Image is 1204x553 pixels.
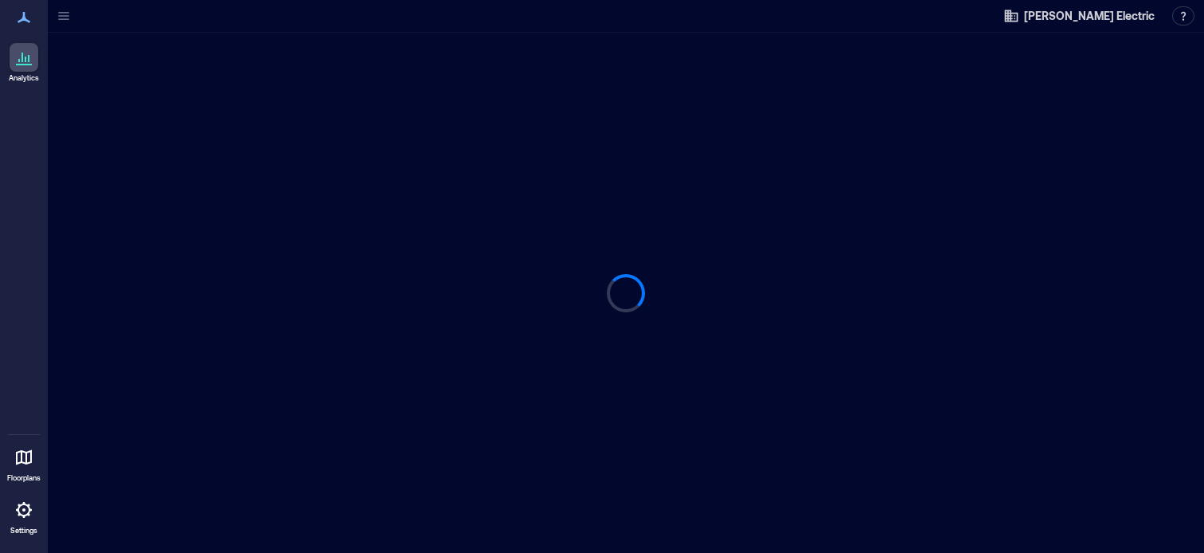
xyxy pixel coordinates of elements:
a: Floorplans [2,438,45,488]
a: Analytics [4,38,44,88]
p: Floorplans [7,473,41,483]
span: [PERSON_NAME] Electric [1024,8,1155,24]
button: [PERSON_NAME] Electric [999,3,1159,29]
p: Analytics [9,73,39,83]
a: Settings [5,491,43,540]
p: Settings [10,526,37,535]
